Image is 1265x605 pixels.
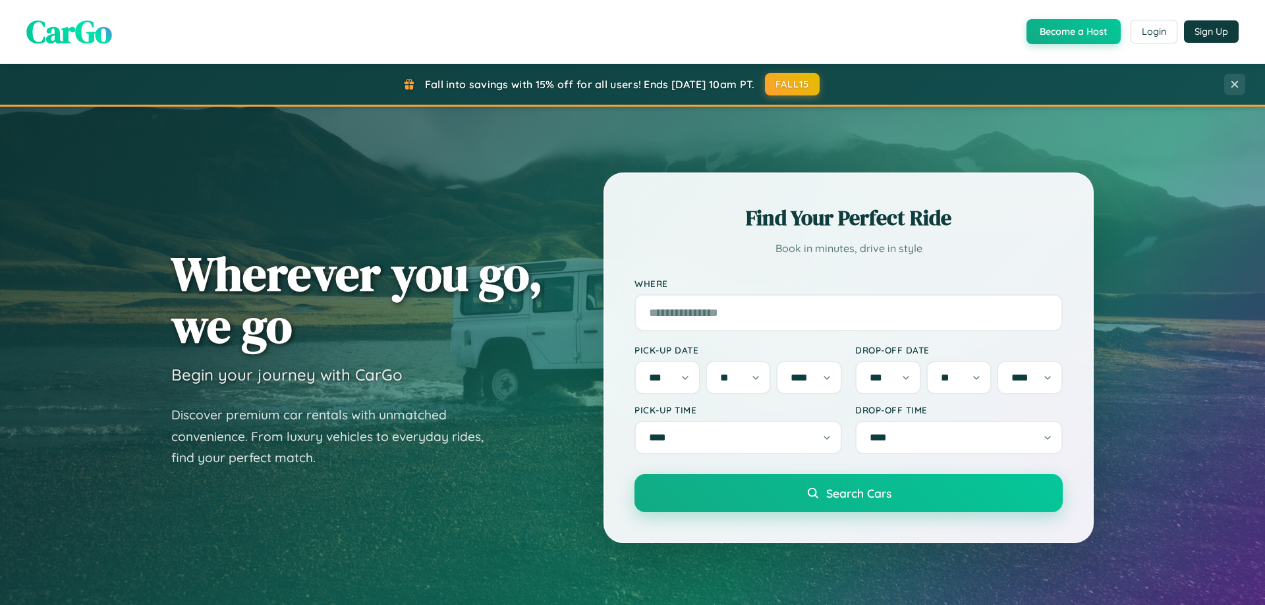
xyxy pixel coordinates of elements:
label: Pick-up Time [634,404,842,415]
button: Sign Up [1184,20,1239,43]
label: Pick-up Date [634,344,842,355]
p: Discover premium car rentals with unmatched convenience. From luxury vehicles to everyday rides, ... [171,404,501,469]
h1: Wherever you go, we go [171,248,543,352]
label: Drop-off Time [855,404,1063,415]
button: Become a Host [1026,19,1121,44]
span: CarGo [26,10,112,53]
button: FALL15 [765,73,820,95]
span: Search Cars [826,486,891,500]
h2: Find Your Perfect Ride [634,203,1063,232]
label: Drop-off Date [855,344,1063,355]
span: Fall into savings with 15% off for all users! Ends [DATE] 10am PT. [425,78,755,91]
h3: Begin your journey with CarGo [171,365,403,384]
button: Search Cars [634,474,1063,512]
button: Login [1131,20,1177,43]
p: Book in minutes, drive in style [634,239,1063,258]
label: Where [634,278,1063,289]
